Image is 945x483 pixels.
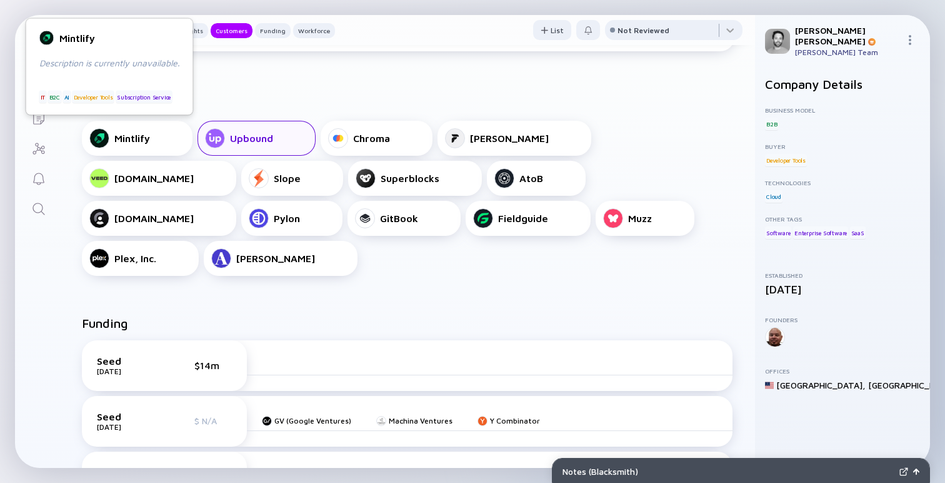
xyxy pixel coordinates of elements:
[211,24,252,37] div: Customers
[765,179,920,186] div: Technologies
[437,121,591,156] a: [PERSON_NAME]
[241,161,343,196] a: Slope
[48,91,61,103] div: B2C
[353,133,390,144] div: Chroma
[197,121,316,156] a: Upbound
[628,213,652,224] div: Muzz
[274,416,351,425] div: GV (Google Ventures)
[241,201,342,236] a: Pylon
[114,133,150,144] div: Mintlify
[466,201,591,236] a: Fieldguide
[39,58,180,68] span: Description is currently unavailable.
[380,213,418,224] div: GitBook
[114,173,194,184] div: [DOMAIN_NAME]
[765,106,920,114] div: Business Model
[262,416,351,425] a: GV (Google Ventures)
[381,173,439,184] div: Superblocks
[15,133,62,163] a: Investor Map
[776,380,866,390] div: [GEOGRAPHIC_DATA] ,
[82,121,192,156] a: Mintlify
[376,416,452,425] a: Machina Ventures
[230,133,273,144] div: Upbound
[255,24,291,37] div: Funding
[116,91,172,103] div: Subscription Service
[97,467,159,478] div: Seed
[15,163,62,193] a: Reminders
[255,23,291,38] button: Funding
[765,118,778,130] div: B2B
[617,26,669,35] div: Not Reviewed
[114,213,194,224] div: [DOMAIN_NAME]
[765,77,920,91] h2: Company Details
[82,241,199,276] a: Plex, Inc.
[765,283,920,296] div: [DATE]
[795,48,900,57] div: [PERSON_NAME] Team
[596,201,694,236] a: Muzz
[236,253,315,264] div: [PERSON_NAME]
[533,21,571,40] div: List
[477,416,540,425] a: Y Combinator
[347,201,461,236] a: GitBook
[82,161,236,196] a: [DOMAIN_NAME]
[498,213,548,224] div: Fieldguide
[39,91,47,103] div: IT
[562,466,894,477] div: Notes ( Blacksmith )
[274,173,301,184] div: Slope
[765,29,790,54] img: Matt Profile Picture
[15,193,62,223] a: Search
[470,133,549,144] div: [PERSON_NAME]
[765,381,774,390] img: United States Flag
[765,226,791,239] div: Software
[490,416,540,425] div: Y Combinator
[97,355,159,367] div: Seed
[211,23,252,38] button: Customers
[97,411,159,422] div: Seed
[765,143,920,150] div: Buyer
[39,31,180,46] a: Mintlify
[194,360,232,371] div: $14m
[321,121,432,156] a: Chroma
[59,33,95,44] div: Mintlify
[274,213,300,224] div: Pylon
[487,161,586,196] a: AtoB
[765,154,807,166] div: Developer Tools
[293,23,335,38] button: Workforce
[793,226,848,239] div: Enterprise Software
[795,25,900,46] div: [PERSON_NAME] [PERSON_NAME]
[97,422,159,432] div: [DATE]
[204,241,357,276] a: [PERSON_NAME]
[913,469,919,475] img: Open Notes
[194,415,232,426] div: $ N/A
[114,253,156,264] div: Plex, Inc.
[97,367,159,376] div: [DATE]
[82,316,128,330] h2: Funding
[82,96,735,111] h2: Notable Customers
[15,103,62,133] a: Lists
[72,91,114,103] div: Developer Tools
[82,201,236,236] a: [DOMAIN_NAME]
[899,467,908,476] img: Expand Notes
[765,190,782,203] div: Cloud
[293,24,335,37] div: Workforce
[765,272,920,279] div: Established
[533,20,571,40] button: List
[348,161,482,196] a: Superblocks
[765,367,920,375] div: Offices
[765,316,920,323] div: Founders
[519,173,543,184] div: AtoB
[850,226,866,239] div: SaaS
[389,416,452,425] div: Machina Ventures
[905,35,915,45] img: Menu
[63,91,71,103] div: AI
[765,215,920,223] div: Other Tags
